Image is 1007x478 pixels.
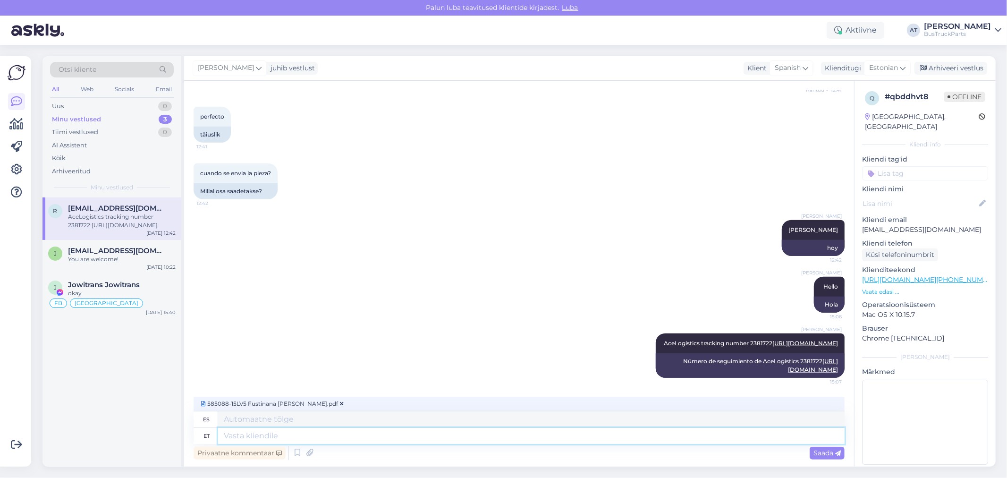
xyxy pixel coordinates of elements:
[159,115,172,124] div: 3
[199,400,346,408] span: 585088-15LV5 Fustinana [PERSON_NAME].pdf
[870,94,874,102] span: q
[806,256,842,264] span: 12:42
[664,340,838,347] span: AceLogistics tracking number 2381722
[54,300,62,306] span: FB
[806,86,842,94] span: Nähtud ✓ 12:41
[194,183,278,199] div: Millal osa saadetakse?
[924,30,991,38] div: BusTruckParts
[801,269,842,276] span: [PERSON_NAME]
[801,213,842,220] span: [PERSON_NAME]
[827,22,884,39] div: Aktiivne
[52,102,64,111] div: Uus
[52,128,98,137] div: Tiimi vestlused
[200,170,271,177] span: cuando se envia la pieza?
[68,247,166,255] span: johnjadergaviria@gmail.com
[158,128,172,137] div: 0
[813,449,841,457] span: Saada
[68,255,176,264] div: You are welcome!
[862,225,988,235] p: [EMAIL_ADDRESS][DOMAIN_NAME]
[656,353,845,378] div: Número de seguimiento de AceLogistics 2381722
[203,428,210,444] div: et
[862,215,988,225] p: Kliendi email
[146,309,176,316] div: [DATE] 15:40
[821,63,861,73] div: Klienditugi
[52,115,101,124] div: Minu vestlused
[801,326,842,333] span: [PERSON_NAME]
[782,240,845,256] div: hoy
[865,112,979,132] div: [GEOGRAPHIC_DATA], [GEOGRAPHIC_DATA]
[744,63,767,73] div: Klient
[806,378,842,385] span: 15:07
[68,213,176,230] div: AceLogistics tracking number 2381722 [URL][DOMAIN_NAME]
[50,83,61,95] div: All
[68,281,140,289] span: Jowitrans Jowitrans
[862,275,999,284] a: [URL][DOMAIN_NAME][PHONE_NUMBER]
[54,284,57,291] span: J
[200,113,224,120] span: perfecto
[198,63,254,73] span: [PERSON_NAME]
[862,300,988,310] p: Operatsioonisüsteem
[944,92,985,102] span: Offline
[146,264,176,271] div: [DATE] 10:22
[862,154,988,164] p: Kliendi tag'id
[79,83,95,95] div: Web
[924,23,991,30] div: [PERSON_NAME]
[113,83,136,95] div: Socials
[862,353,988,361] div: [PERSON_NAME]
[559,3,581,12] span: Luba
[158,102,172,111] div: 0
[203,411,210,427] div: es
[869,63,898,73] span: Estonian
[53,207,58,214] span: r
[806,313,842,320] span: 15:06
[154,83,174,95] div: Email
[267,63,315,73] div: juhib vestlust
[863,198,977,209] input: Lisa nimi
[196,143,232,150] span: 12:41
[8,64,25,82] img: Askly Logo
[862,184,988,194] p: Kliendi nimi
[862,324,988,333] p: Brauser
[823,283,838,290] span: Hello
[194,447,286,460] div: Privaatne kommentaar
[862,239,988,248] p: Kliendi telefon
[862,248,938,261] div: Küsi telefoninumbrit
[862,333,988,343] p: Chrome [TECHNICAL_ID]
[862,288,988,296] p: Vaata edasi ...
[862,310,988,320] p: Mac OS X 10.15.7
[59,65,96,75] span: Otsi kliente
[68,204,166,213] span: reimon89_@hotmail.com
[862,140,988,149] div: Kliendi info
[907,24,920,37] div: AT
[75,300,138,306] span: [GEOGRAPHIC_DATA]
[52,141,87,150] div: AI Assistent
[862,166,988,180] input: Lisa tag
[146,230,176,237] div: [DATE] 12:42
[68,289,176,298] div: okay
[862,265,988,275] p: Klienditeekond
[772,340,838,347] a: [URL][DOMAIN_NAME]
[814,297,845,313] div: Hola
[788,226,838,233] span: [PERSON_NAME]
[91,183,133,192] span: Minu vestlused
[775,63,801,73] span: Spanish
[885,91,944,102] div: # qbddhvt8
[52,154,66,163] div: Kõik
[54,250,57,257] span: j
[862,367,988,377] p: Märkmed
[194,127,231,143] div: täiuslik
[924,23,1001,38] a: [PERSON_NAME]BusTruckParts
[196,200,232,207] span: 12:42
[914,62,987,75] div: Arhiveeri vestlus
[52,167,91,176] div: Arhiveeritud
